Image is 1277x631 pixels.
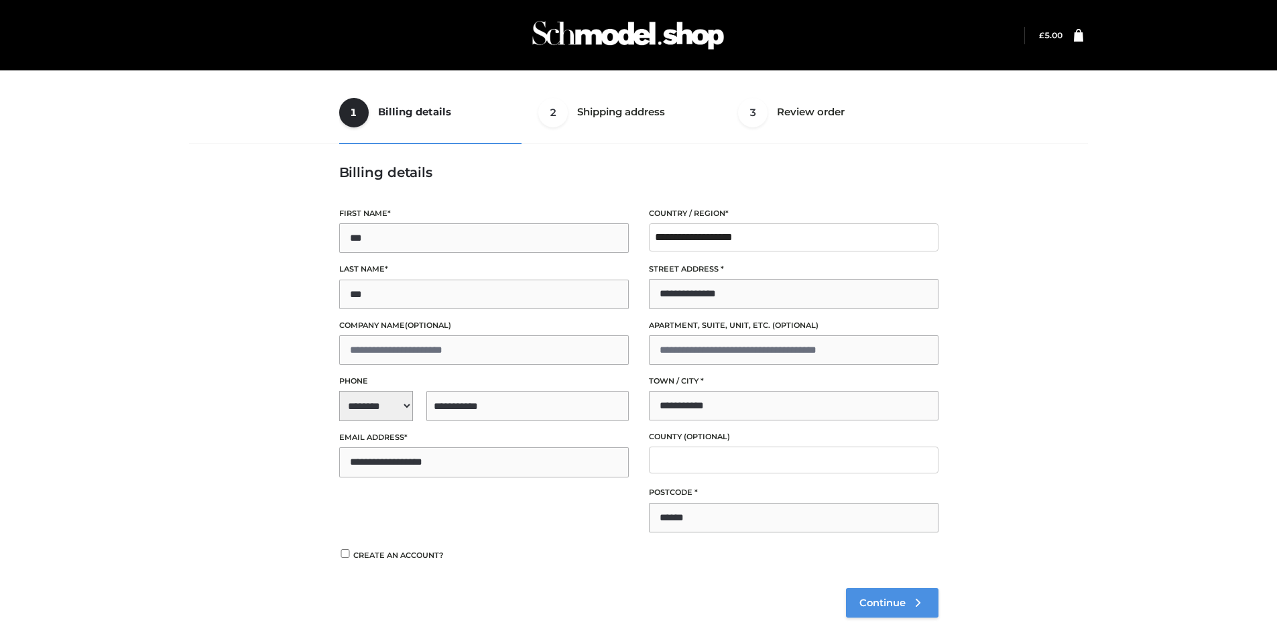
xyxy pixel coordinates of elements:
label: Town / City [649,375,938,388]
span: (optional) [405,321,451,330]
label: Company name [339,319,629,332]
bdi: 5.00 [1039,30,1062,40]
label: First name [339,207,629,220]
label: Postcode [649,486,938,499]
input: Create an account? [339,549,351,558]
img: Schmodel Admin 964 [528,9,729,62]
span: (optional) [772,321,818,330]
label: Apartment, suite, unit, etc. [649,319,938,332]
span: £ [1039,30,1044,40]
h3: Billing details [339,164,938,180]
label: Street address [649,263,938,276]
a: £5.00 [1039,30,1062,40]
label: County [649,431,938,443]
span: Create an account? [353,551,444,560]
span: (optional) [684,432,730,441]
a: Continue [846,588,938,618]
span: Continue [859,597,906,609]
label: Country / Region [649,207,938,220]
label: Email address [339,431,629,444]
label: Last name [339,263,629,276]
label: Phone [339,375,629,388]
